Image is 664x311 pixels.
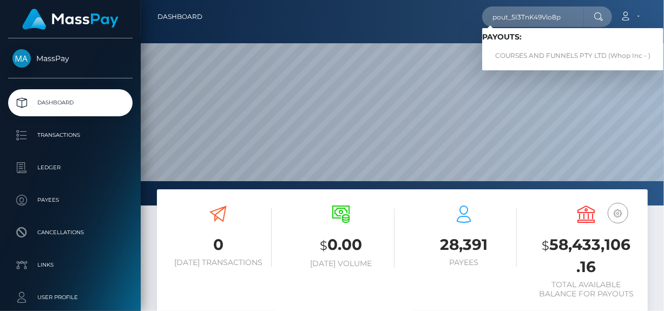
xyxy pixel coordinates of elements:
p: Dashboard [12,95,128,111]
p: User Profile [12,289,128,306]
a: Payees [8,187,133,214]
small: $ [542,238,550,253]
small: $ [320,238,327,253]
a: Ledger [8,154,133,181]
h6: Payouts: [482,32,663,42]
h6: [DATE] Transactions [165,258,272,267]
a: User Profile [8,284,133,311]
a: Transactions [8,122,133,149]
p: Cancellations [12,224,128,241]
img: MassPay [12,49,31,68]
a: COURSES AND FUNNELS PTY LTD (Whop Inc - ) [482,46,663,66]
p: Links [12,257,128,273]
h6: [DATE] Volume [288,259,395,268]
a: Dashboard [157,5,202,28]
h6: Payees [411,258,517,267]
img: MassPay Logo [22,9,119,30]
span: MassPay [8,54,133,63]
h3: 0.00 [288,234,395,256]
p: Payees [12,192,128,208]
a: Dashboard [8,89,133,116]
p: Ledger [12,160,128,176]
h3: 0 [165,234,272,255]
h3: 28,391 [411,234,517,255]
a: Links [8,252,133,279]
h3: 58,433,106.16 [533,234,640,277]
h6: Total Available Balance for Payouts [533,280,640,299]
a: Cancellations [8,219,133,246]
p: Transactions [12,127,128,143]
input: Search... [482,6,584,27]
